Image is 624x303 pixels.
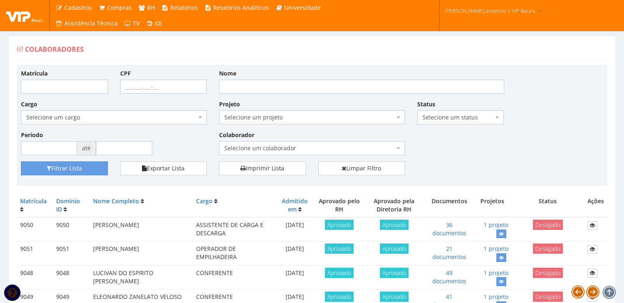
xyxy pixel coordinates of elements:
td: CONFERENTE [193,265,275,289]
label: Colaborador [219,131,254,139]
input: ___.___.___-__ [120,80,207,94]
label: Período [21,131,43,139]
span: Desligado [533,220,563,230]
a: Domínio ID [56,197,80,213]
a: (0) [143,16,165,31]
a: Imprimir Lista [219,161,306,175]
a: 1 projeto [484,269,508,277]
td: [DATE] [274,217,315,241]
td: ASSISTENTE DE CARGA E DESCARGA [193,217,275,241]
a: Admitido em [282,197,308,213]
span: Aprovado [380,243,409,254]
td: [DATE] [274,265,315,289]
span: RH [147,4,155,11]
span: Selecione um status [417,110,504,124]
a: 36 documentos [432,221,466,237]
label: Matrícula [21,69,48,78]
td: [PERSON_NAME] [90,241,192,265]
th: Ações [584,194,607,217]
td: [PERSON_NAME] [90,217,192,241]
span: Selecione um colaborador [219,141,405,155]
a: Nome Completo [93,197,139,205]
a: 1 projeto [484,245,508,252]
button: Exportar Lista [120,161,207,175]
a: Limpar Filtro [318,161,405,175]
img: logo [6,9,43,22]
span: Aprovado [325,268,354,278]
span: Aprovado [380,268,409,278]
span: Aprovado [325,292,354,302]
span: Aprovado [380,292,409,302]
a: 1 projeto [484,293,508,301]
label: CPF [120,69,131,78]
th: Aprovado pelo RH [315,194,363,217]
a: Matrícula [20,197,47,205]
span: Universidade [284,4,321,11]
th: Aprovado pela Diretoria RH [363,194,425,217]
span: até [77,141,96,155]
span: Selecione um cargo [26,113,197,122]
th: Documentos [425,194,473,217]
button: Filtrar Lista [21,161,108,175]
th: Status [512,194,584,217]
th: Projetos [473,194,512,217]
td: 9051 [17,241,53,265]
td: 9048 [17,265,53,289]
span: Selecione um cargo [21,110,207,124]
a: Assistência Técnica [52,16,121,31]
span: Relatórios [170,4,198,11]
span: Aprovado [380,220,409,230]
a: 1 projeto [484,221,508,229]
td: 9051 [53,241,90,265]
span: Cadastros [64,4,92,11]
td: 9050 [17,217,53,241]
span: Selecione um projeto [224,113,395,122]
span: Aprovado [325,243,354,254]
span: TV [133,19,139,27]
td: OPERADOR DE EMPILHADEIRA [193,241,275,265]
label: Projeto [219,100,240,108]
span: Aprovado [325,220,354,230]
a: 49 documentos [432,269,466,285]
span: Desligado [533,268,563,278]
td: 9050 [53,217,90,241]
td: LUCIVAN DO ESPIRITO [PERSON_NAME] [90,265,192,289]
span: Compras [107,4,132,11]
a: Cargo [196,197,213,205]
span: Relatórios Analíticos [213,4,269,11]
td: [DATE] [274,241,315,265]
td: 9048 [53,265,90,289]
label: Nome [219,69,236,78]
span: (0) [155,19,162,27]
span: Selecione um colaborador [224,144,395,152]
label: Cargo [21,100,37,108]
span: Selecione um status [423,113,494,122]
a: 21 documentos [432,245,466,261]
label: Status [417,100,435,108]
span: Assistência Técnica [64,19,118,27]
span: Colaboradores [25,45,84,54]
span: Selecione um projeto [219,110,405,124]
span: Desligado [533,292,563,302]
span: [PERSON_NAME].arcencio | VIP Bauru [445,7,535,15]
a: TV [121,16,143,31]
span: Desligado [533,243,563,254]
